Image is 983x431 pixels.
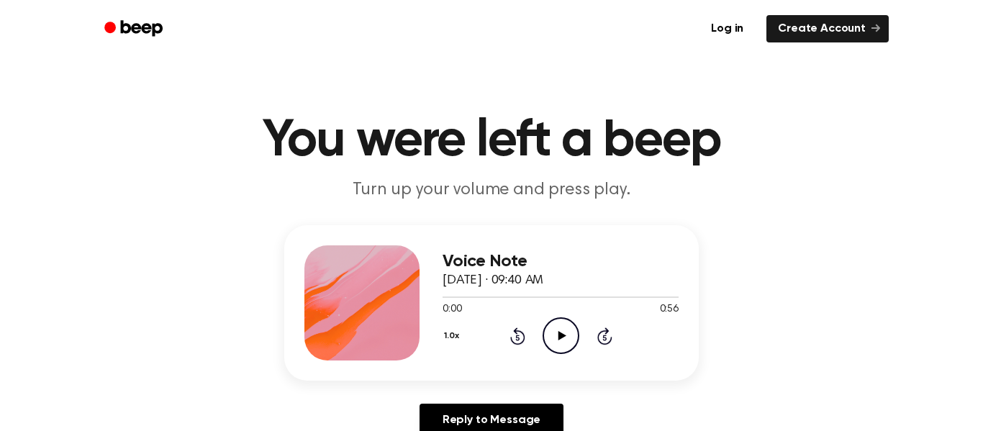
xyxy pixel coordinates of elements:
a: Beep [94,15,176,43]
span: 0:00 [443,302,461,317]
button: 1.0x [443,324,464,348]
span: 0:56 [660,302,679,317]
a: Log in [697,12,758,45]
a: Create Account [766,15,889,42]
h1: You were left a beep [123,115,860,167]
h3: Voice Note [443,252,679,271]
p: Turn up your volume and press play. [215,178,768,202]
span: [DATE] · 09:40 AM [443,274,543,287]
